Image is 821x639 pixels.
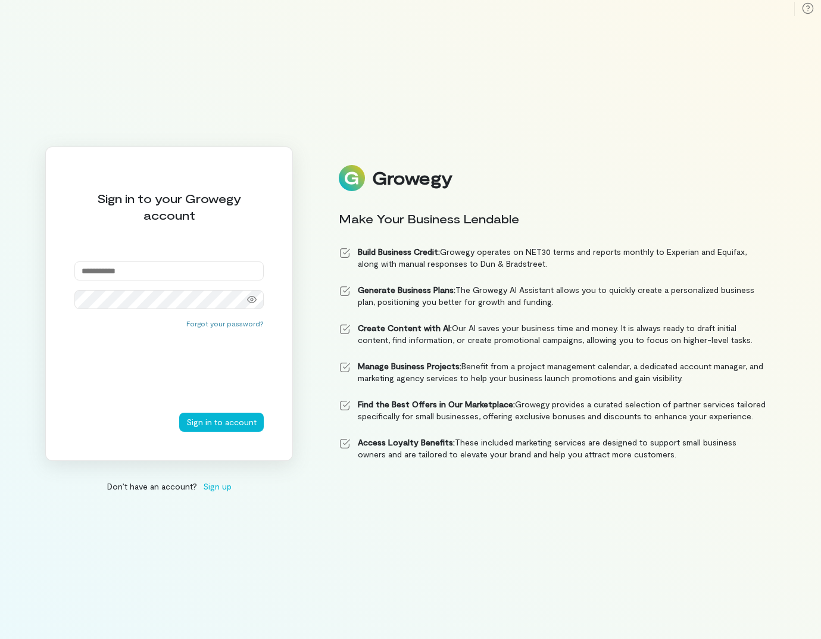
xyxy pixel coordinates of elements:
div: Sign in to your Growegy account [74,190,264,223]
strong: Manage Business Projects: [358,361,461,371]
button: Forgot your password? [186,319,264,328]
strong: Create Content with AI: [358,323,452,333]
img: Logo [339,165,365,191]
strong: Access Loyalty Benefits: [358,437,455,447]
li: The Growegy AI Assistant allows you to quickly create a personalized business plan, positioning y... [339,284,766,308]
li: These included marketing services are designed to support small business owners and are tailored ... [339,437,766,460]
strong: Generate Business Plans: [358,285,455,295]
li: Growegy operates on NET30 terms and reports monthly to Experian and Equifax, along with manual re... [339,246,766,270]
li: Growegy provides a curated selection of partner services tailored specifically for small business... [339,398,766,422]
strong: Find the Best Offers in Our Marketplace: [358,399,515,409]
button: Sign in to account [179,413,264,432]
li: Benefit from a project management calendar, a dedicated account manager, and marketing agency ser... [339,360,766,384]
div: Make Your Business Lendable [339,210,766,227]
div: Growegy [372,168,452,188]
li: Our AI saves your business time and money. It is always ready to draft initial content, find info... [339,322,766,346]
div: Don’t have an account? [45,480,293,493]
span: Sign up [203,480,232,493]
strong: Build Business Credit: [358,247,440,257]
